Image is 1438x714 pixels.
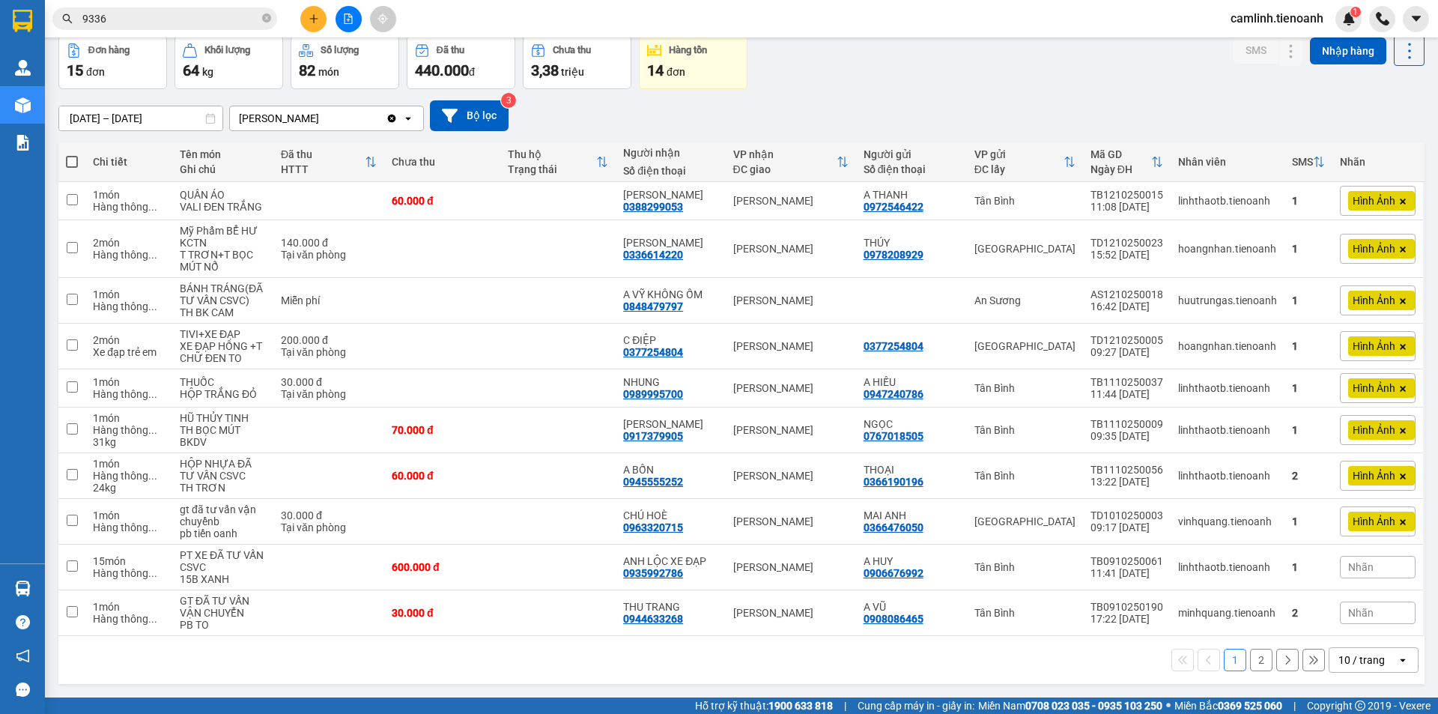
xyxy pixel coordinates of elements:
[281,163,365,175] div: HTTT
[1090,376,1163,388] div: TB1110250037
[733,340,849,352] div: [PERSON_NAME]
[93,567,165,579] div: Hàng thông thường
[15,60,31,76] img: warehouse-icon
[1292,340,1325,352] div: 1
[623,567,683,579] div: 0935992786
[1353,381,1395,395] span: Hình Ảnh
[392,470,493,482] div: 60.000 đ
[733,195,849,207] div: [PERSON_NAME]
[974,195,1076,207] div: Tân Bình
[1178,195,1277,207] div: linhthaotb.tienoanh
[1353,194,1395,208] span: Hình Ảnh
[175,35,283,89] button: Khối lượng64kg
[1090,163,1151,175] div: Ngày ĐH
[93,555,165,567] div: 15 món
[501,93,516,108] sup: 3
[978,698,1162,714] span: Miền Nam
[281,376,377,388] div: 30.000 đ
[180,225,266,249] div: Mỹ Phẩm BỂ HƯ KCTN
[1234,37,1278,64] button: SMS
[16,649,30,663] span: notification
[500,142,616,182] th: Toggle SortBy
[93,613,165,625] div: Hàng thông thường
[1348,607,1374,619] span: Nhãn
[180,482,266,494] div: TH TRƠN
[1292,470,1325,482] div: 2
[148,300,157,312] span: ...
[864,418,959,430] div: NGỌC
[1397,654,1409,666] svg: open
[262,12,271,26] span: close-circle
[733,561,849,573] div: [PERSON_NAME]
[309,13,319,24] span: plus
[1090,430,1163,442] div: 09:35 [DATE]
[733,607,849,619] div: [PERSON_NAME]
[281,148,365,160] div: Đã thu
[623,418,718,430] div: C Hà
[623,147,718,159] div: Người nhận
[1284,142,1332,182] th: Toggle SortBy
[1292,607,1325,619] div: 2
[523,35,631,89] button: Chưa thu3,38 triệu
[336,6,362,32] button: file-add
[1292,561,1325,573] div: 1
[180,412,266,424] div: HŨ THỦY TINH
[967,142,1083,182] th: Toggle SortBy
[1090,237,1163,249] div: TD1210250023
[974,561,1076,573] div: Tân Bình
[93,482,165,494] div: 24 kg
[180,189,266,201] div: QUẦN ÁO
[1350,7,1361,17] sup: 1
[180,458,266,482] div: HỘP NHỰA ĐÃ TƯ VẤN CSVC
[281,521,377,533] div: Tại văn phòng
[1090,249,1163,261] div: 15:52 [DATE]
[974,163,1064,175] div: ĐC lấy
[864,340,923,352] div: 0377254804
[647,61,664,79] span: 14
[15,581,31,596] img: warehouse-icon
[93,249,165,261] div: Hàng thông thường
[1292,382,1325,394] div: 1
[623,388,683,400] div: 0989995700
[430,100,509,131] button: Bộ lọc
[553,45,591,55] div: Chưa thu
[202,66,213,78] span: kg
[1250,649,1272,671] button: 2
[1090,509,1163,521] div: TD1010250003
[623,300,683,312] div: 0848479797
[1376,12,1389,25] img: phone-icon
[16,683,30,697] span: message
[93,424,165,436] div: Hàng thông thường
[1166,703,1171,709] span: ⚪️
[623,555,718,567] div: ANH LỘC XE ĐẠP
[392,156,493,168] div: Chưa thu
[1178,156,1277,168] div: Nhân viên
[623,430,683,442] div: 0917379905
[1292,156,1313,168] div: SMS
[1178,607,1277,619] div: minhquang.tienoanh
[1353,339,1395,353] span: Hình Ảnh
[1342,12,1356,25] img: icon-new-feature
[1090,189,1163,201] div: TB1210250015
[1178,515,1277,527] div: vinhquang.tienoanh
[623,165,718,177] div: Số điện thoại
[82,10,259,27] input: Tìm tên, số ĐT hoặc mã đơn
[1090,418,1163,430] div: TB1110250009
[1178,470,1277,482] div: linhthaotb.tienoanh
[1348,561,1374,573] span: Nhãn
[1090,201,1163,213] div: 11:08 [DATE]
[1090,388,1163,400] div: 11:44 [DATE]
[148,388,157,400] span: ...
[1353,515,1395,528] span: Hình Ảnh
[623,201,683,213] div: 0388299053
[623,476,683,488] div: 0945555252
[93,470,165,482] div: Hàng thông thường
[864,237,959,249] div: THÚY
[1178,424,1277,436] div: linhthaotb.tienoanh
[67,61,83,79] span: 15
[148,424,157,436] span: ...
[1292,515,1325,527] div: 1
[1353,469,1395,482] span: Hình Ảnh
[623,346,683,358] div: 0377254804
[1090,476,1163,488] div: 13:22 [DATE]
